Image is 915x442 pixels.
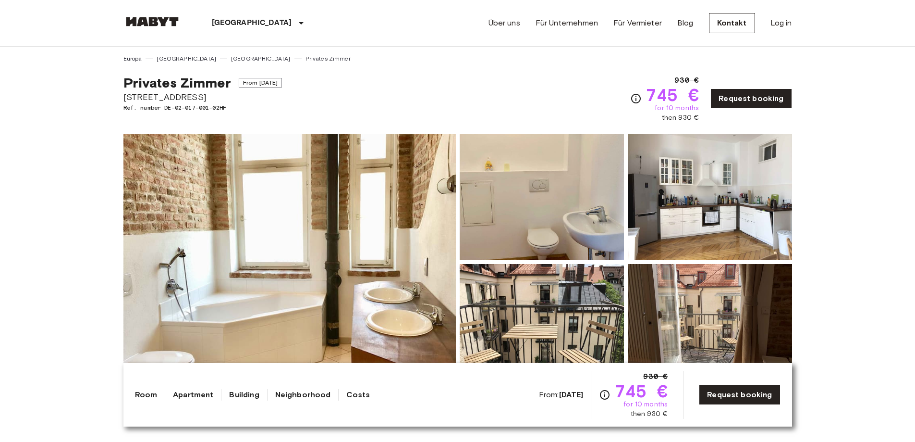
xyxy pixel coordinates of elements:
[460,264,624,390] img: Picture of unit DE-02-017-001-02HF
[212,17,292,29] p: [GEOGRAPHIC_DATA]
[631,409,668,419] span: then 930 €
[173,389,213,401] a: Apartment
[630,93,642,104] svg: Check cost overview for full price breakdown. Please note that discounts apply to new joiners onl...
[229,389,259,401] a: Building
[275,389,331,401] a: Neighborhood
[643,371,668,382] span: 930 €
[613,17,662,29] a: Für Vermieter
[655,103,699,113] span: for 10 months
[599,389,610,401] svg: Check cost overview for full price breakdown. Please note that discounts apply to new joiners onl...
[559,390,584,399] b: [DATE]
[710,88,792,109] a: Request booking
[677,17,694,29] a: Blog
[123,17,181,26] img: Habyt
[536,17,598,29] a: Für Unternehmen
[628,134,792,260] img: Picture of unit DE-02-017-001-02HF
[305,54,351,63] a: Privates Zimmer
[662,113,699,123] span: then 930 €
[239,78,282,88] span: From [DATE]
[123,75,231,91] span: Privates Zimmer
[488,17,520,29] a: Über uns
[709,13,755,33] a: Kontakt
[699,385,780,405] a: Request booking
[231,54,291,63] a: [GEOGRAPHIC_DATA]
[614,382,668,400] span: 745 €
[123,54,142,63] a: Europa
[123,134,456,390] img: Marketing picture of unit DE-02-017-001-02HF
[157,54,216,63] a: [GEOGRAPHIC_DATA]
[674,75,699,86] span: 930 €
[623,400,668,409] span: for 10 months
[123,103,282,112] span: Ref. number DE-02-017-001-02HF
[770,17,792,29] a: Log in
[539,390,584,400] span: From:
[346,389,370,401] a: Costs
[628,264,792,390] img: Picture of unit DE-02-017-001-02HF
[460,134,624,260] img: Picture of unit DE-02-017-001-02HF
[123,91,282,103] span: [STREET_ADDRESS]
[646,86,699,103] span: 745 €
[135,389,158,401] a: Room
